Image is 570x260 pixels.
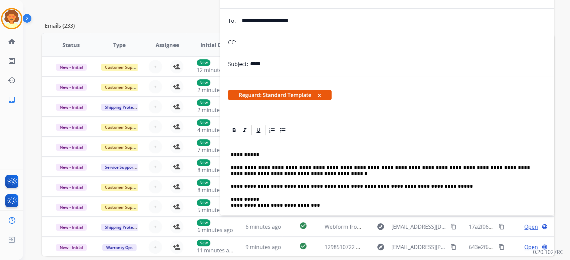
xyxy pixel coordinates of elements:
[377,243,385,251] mat-icon: explore
[2,9,21,28] img: avatar
[524,243,538,251] span: Open
[8,96,16,104] mat-icon: inbox
[101,224,147,231] span: Shipping Protection
[325,243,397,251] span: 1298510722 [PERSON_NAME]
[154,123,157,131] span: +
[450,244,456,250] mat-icon: content_copy
[56,164,87,171] span: New - Initial
[154,183,157,191] span: +
[154,203,157,211] span: +
[197,166,233,174] span: 8 minutes ago
[197,186,233,194] span: 8 minutes ago
[173,163,181,171] mat-icon: person_add
[101,204,144,211] span: Customer Support
[42,22,77,30] p: Emails (233)
[245,243,281,251] span: 9 minutes ago
[173,243,181,251] mat-icon: person_add
[149,140,162,153] button: +
[149,160,162,173] button: +
[173,223,181,231] mat-icon: person_add
[267,125,277,135] div: Ordered List
[499,224,505,230] mat-icon: content_copy
[391,243,447,251] span: [EMAIL_ADDRESS][PERSON_NAME][DOMAIN_NAME]
[56,64,87,71] span: New - Initial
[149,120,162,133] button: +
[101,144,144,151] span: Customer Support
[102,244,137,251] span: Warranty Ops
[197,159,210,166] p: New
[299,242,307,250] mat-icon: check_circle
[56,124,87,131] span: New - Initial
[318,91,321,99] button: x
[197,240,210,246] p: New
[149,60,162,73] button: +
[56,144,87,151] span: New - Initial
[154,163,157,171] span: +
[197,146,233,154] span: 7 minutes ago
[197,126,233,134] span: 4 minutes ago
[173,83,181,91] mat-icon: person_add
[197,59,210,66] p: New
[450,224,456,230] mat-icon: content_copy
[253,125,263,135] div: Underline
[228,90,332,100] span: Reguard: Standard Template
[101,164,139,171] span: Service Support
[173,123,181,131] mat-icon: person_add
[101,84,144,91] span: Customer Support
[200,41,230,49] span: Initial Date
[228,60,248,68] p: Subject:
[524,223,538,231] span: Open
[278,125,288,135] div: Bullet List
[149,100,162,113] button: +
[154,63,157,71] span: +
[228,17,236,25] p: To:
[56,84,87,91] span: New - Initial
[468,223,570,230] span: 17a2f067-01d5-4791-9dd4-fd2ecc07d5b2
[56,104,87,111] span: New - Initial
[8,76,16,84] mat-icon: history
[154,143,157,151] span: +
[56,244,87,251] span: New - Initial
[149,220,162,233] button: +
[197,179,210,186] p: New
[8,38,16,46] mat-icon: home
[149,240,162,254] button: +
[56,204,87,211] span: New - Initial
[149,80,162,93] button: +
[149,200,162,213] button: +
[542,244,548,250] mat-icon: language
[149,180,162,193] button: +
[240,125,250,135] div: Italic
[56,184,87,191] span: New - Initial
[154,103,157,111] span: +
[299,222,307,230] mat-icon: check_circle
[197,206,233,214] span: 5 minutes ago
[197,226,233,234] span: 6 minutes ago
[197,247,235,254] span: 11 minutes ago
[229,125,239,135] div: Bold
[56,224,87,231] span: New - Initial
[325,223,476,230] span: Webform from [EMAIL_ADDRESS][DOMAIN_NAME] on [DATE]
[173,143,181,151] mat-icon: person_add
[101,124,144,131] span: Customer Support
[173,103,181,111] mat-icon: person_add
[173,183,181,191] mat-icon: person_add
[197,79,210,86] p: New
[197,66,235,74] span: 12 minutes ago
[101,104,147,111] span: Shipping Protection
[197,199,210,206] p: New
[101,64,144,71] span: Customer Support
[173,63,181,71] mat-icon: person_add
[197,139,210,146] p: New
[197,99,210,106] p: New
[8,57,16,65] mat-icon: list_alt
[542,224,548,230] mat-icon: language
[197,106,233,114] span: 2 minutes ago
[245,223,281,230] span: 6 minutes ago
[154,223,157,231] span: +
[499,244,505,250] mat-icon: content_copy
[154,243,157,251] span: +
[101,184,144,191] span: Customer Support
[197,86,233,94] span: 2 minutes ago
[62,41,80,49] span: Status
